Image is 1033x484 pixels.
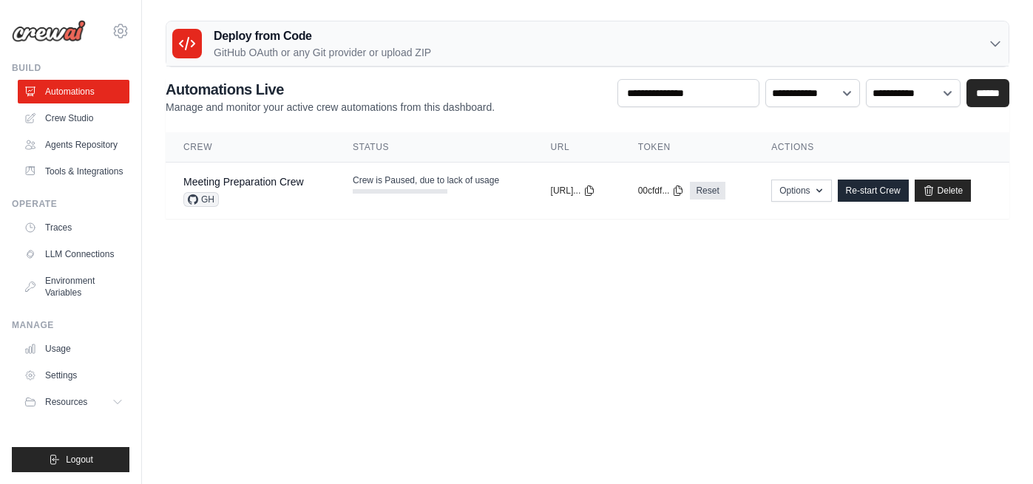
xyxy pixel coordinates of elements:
[166,132,335,163] th: Crew
[838,180,909,202] a: Re-start Crew
[12,447,129,472] button: Logout
[18,216,129,239] a: Traces
[353,174,499,186] span: Crew is Paused, due to lack of usage
[18,337,129,361] a: Usage
[18,160,129,183] a: Tools & Integrations
[12,62,129,74] div: Build
[12,319,129,331] div: Manage
[214,45,431,60] p: GitHub OAuth or any Git provider or upload ZIP
[166,79,495,100] h2: Automations Live
[638,185,685,197] button: 00cfdf...
[18,80,129,103] a: Automations
[771,180,831,202] button: Options
[166,100,495,115] p: Manage and monitor your active crew automations from this dashboard.
[18,364,129,387] a: Settings
[12,198,129,210] div: Operate
[18,133,129,157] a: Agents Repository
[12,20,86,42] img: Logo
[18,242,129,266] a: LLM Connections
[18,269,129,304] a: Environment Variables
[620,132,754,163] th: Token
[533,132,620,163] th: URL
[45,396,87,408] span: Resources
[18,390,129,414] button: Resources
[690,182,725,200] a: Reset
[183,176,304,188] a: Meeting Preparation Crew
[214,27,431,45] h3: Deploy from Code
[915,180,972,202] a: Delete
[18,106,129,130] a: Crew Studio
[753,132,1009,163] th: Actions
[66,454,93,466] span: Logout
[183,192,219,207] span: GH
[335,132,533,163] th: Status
